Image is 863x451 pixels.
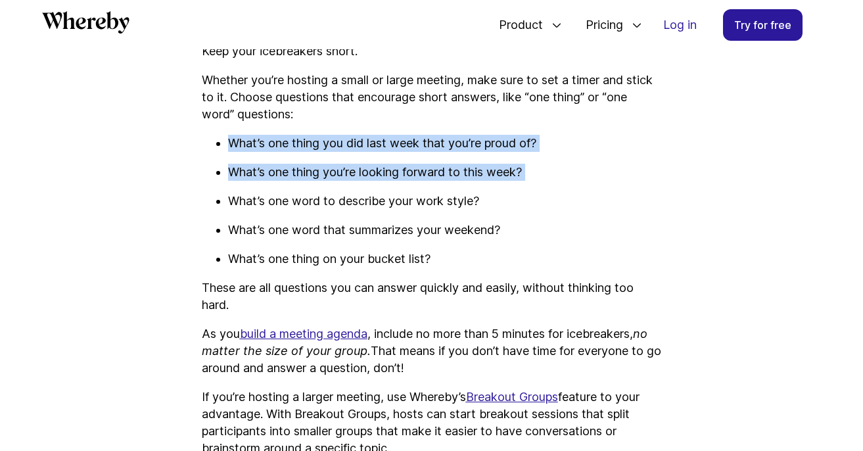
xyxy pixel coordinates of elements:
[228,222,662,239] p: What’s one word that summarizes your weekend?
[202,327,647,358] i: no matter the size of your group.
[228,193,662,210] p: What’s one word to describe your work style?
[202,43,662,60] p: Keep your icebreakers short.
[572,3,626,47] span: Pricing
[240,327,367,341] a: build a meeting agenda
[653,10,707,40] a: Log in
[228,135,662,152] p: What’s one thing you did last week that you’re proud of?
[228,250,662,268] p: What’s one thing on your bucket list?
[202,72,662,123] p: Whether you’re hosting a small or large meeting, make sure to set a timer and stick to it. Choose...
[42,11,129,38] a: Whereby
[228,164,662,181] p: What’s one thing you’re looking forward to this week?
[202,279,662,314] p: These are all questions you can answer quickly and easily, without thinking too hard.
[466,390,558,404] a: Breakout Groups
[42,11,129,34] svg: Whereby
[723,9,803,41] a: Try for free
[202,325,662,377] p: As you , include no more than 5 minutes for icebreakers, That means if you don’t have time for ev...
[486,3,546,47] span: Product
